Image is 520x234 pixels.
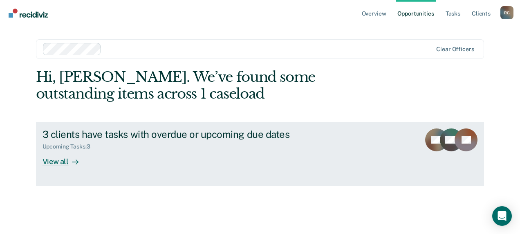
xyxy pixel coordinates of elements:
[36,69,394,102] div: Hi, [PERSON_NAME]. We’ve found some outstanding items across 1 caseload
[500,6,513,19] button: Profile dropdown button
[500,6,513,19] div: R C
[43,143,97,150] div: Upcoming Tasks : 3
[36,122,484,186] a: 3 clients have tasks with overdue or upcoming due datesUpcoming Tasks:3View all
[43,150,88,166] div: View all
[492,206,512,226] div: Open Intercom Messenger
[43,128,329,140] div: 3 clients have tasks with overdue or upcoming due dates
[436,46,474,53] div: Clear officers
[9,9,48,18] img: Recidiviz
